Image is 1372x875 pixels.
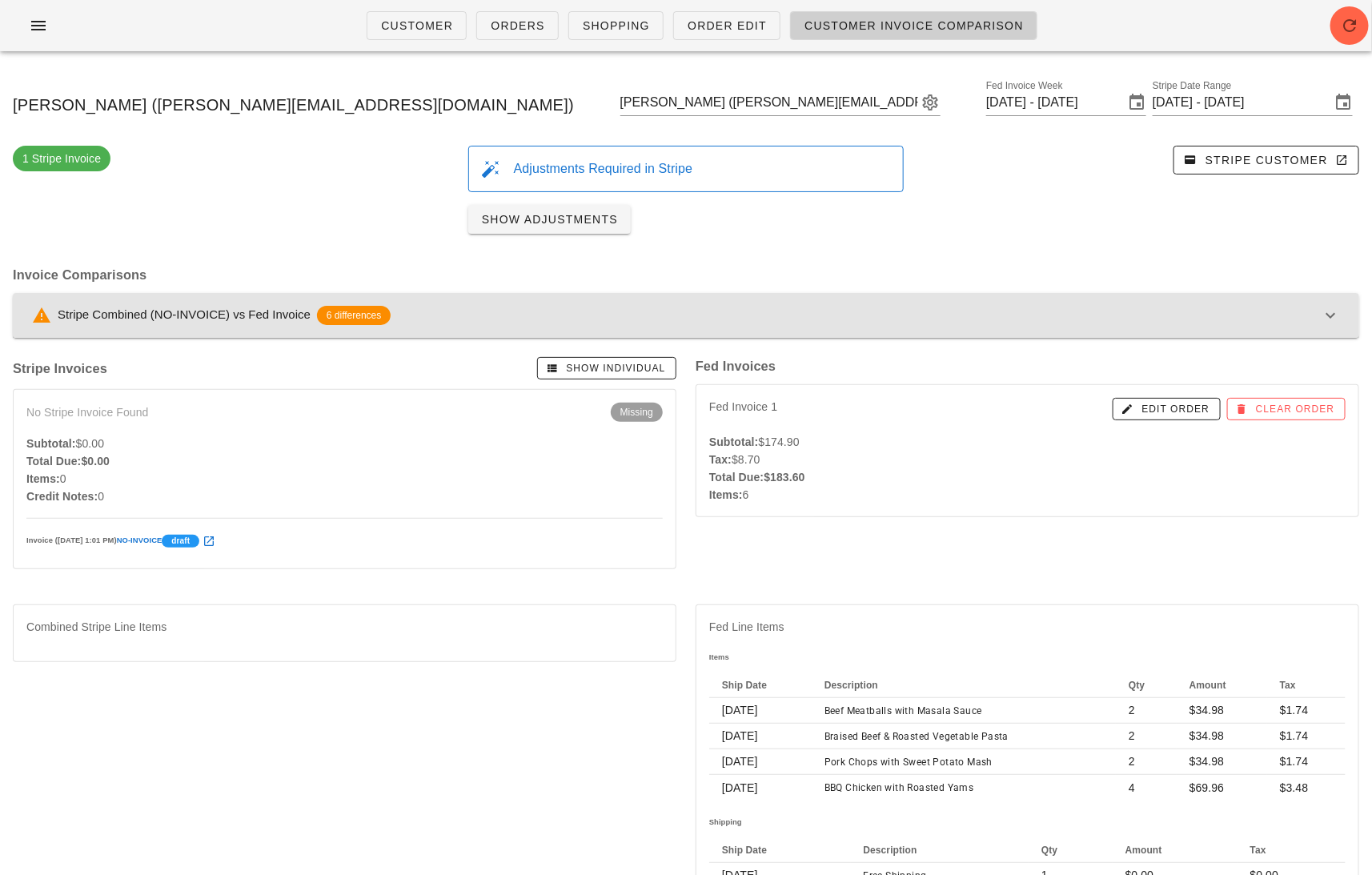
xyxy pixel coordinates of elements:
td: $69.96 [1177,775,1267,801]
a: Customer [367,11,467,40]
td: 2 [1116,724,1177,749]
a: Stripe Customer [1173,146,1359,175]
span: Clear Order [1238,402,1335,416]
span: No Stripe Invoice Found [26,403,149,421]
a: NO-INVOICEdraft [117,536,215,544]
input: Search by email or name [620,90,918,115]
a: Orders [476,11,559,40]
td: 2 [1116,698,1177,724]
td: $1.74 [1267,749,1346,775]
div: Adjustments Required in Stripe [514,160,891,178]
button: Show Adjustments [468,205,631,234]
h3: Stripe Invoices [13,359,107,377]
td: BBQ Chicken with Roasted Yams [812,775,1116,801]
a: Customer Invoice Comparison [790,11,1037,40]
td: 2 [1116,749,1177,775]
span: Edit Order [1124,402,1210,416]
td: Pork Chops with Sweet Potato Mash [812,749,1116,775]
th: Description [851,837,1029,863]
div: Fed Line Items [696,605,1358,648]
button: appended action [921,93,941,112]
span: Order Edit [687,19,767,32]
strong: Total Due: [709,471,764,484]
span: Show Adjustments [481,213,618,226]
div: 0 [26,488,663,505]
td: [DATE] [709,724,812,749]
span: Show Individual [548,361,665,375]
strong: Total Due: [26,455,81,468]
div: $183.60 [709,468,1346,486]
td: $1.74 [1267,724,1346,749]
div: 6 [709,486,1346,504]
div: 0 [26,470,663,488]
strong: Subtotal: [26,437,76,450]
h6: Shipping [709,813,1346,831]
a: Shopping [568,11,664,40]
div: $0.00 [26,435,663,452]
button: Stripe Combined (NO-INVOICE) vs Fed Invoice6 differences [13,293,1359,338]
strong: Items: [709,488,743,501]
button: Show Individual [537,357,676,379]
span: Fed Invoice 1 [709,398,777,420]
span: 1 Stripe Invoice [22,146,101,171]
th: Qty [1116,672,1177,698]
span: Missing [620,403,653,422]
th: Ship Date [709,837,851,863]
th: Tax [1238,837,1346,863]
td: Beef Meatballs with Masala Sauce [812,698,1116,724]
td: [DATE] [709,698,812,724]
span: Customer Invoice Comparison [804,19,1024,32]
td: $34.98 [1177,698,1267,724]
h3: Fed Invoices [696,357,1359,375]
label: Fed Invoice Week [986,80,1063,92]
strong: Items: [26,472,60,485]
div: $8.70 [709,451,1346,468]
span: Stripe Customer [1187,153,1346,167]
strong: Subtotal: [709,435,759,448]
h6: Invoice ([DATE] 1:01 PM) [26,532,663,549]
span: [PERSON_NAME] ([PERSON_NAME][EMAIL_ADDRESS][DOMAIN_NAME]) [13,92,574,118]
div: $0.00 [26,452,663,470]
span: Stripe Combined (NO-INVOICE) vs Fed Invoice [58,307,311,321]
span: Orders [490,19,545,32]
th: Tax [1267,672,1346,698]
label: Stripe Date Range [1153,80,1232,92]
div: $174.90 [709,433,1346,451]
th: Amount [1177,672,1267,698]
td: [DATE] [709,749,812,775]
td: $34.98 [1177,724,1267,749]
th: Qty [1029,837,1113,863]
a: Edit Order [1113,398,1220,420]
span: 6 differences [327,306,382,325]
h6: Items [709,648,1346,666]
th: Amount [1113,837,1238,863]
span: Shopping [582,19,650,32]
strong: Tax: [709,453,732,466]
td: $34.98 [1177,749,1267,775]
td: Braised Beef & Roasted Vegetable Pasta [812,724,1116,749]
h3: Invoice Comparisons [13,266,1359,283]
span: draft [171,535,190,548]
td: [DATE] [709,775,812,801]
button: Clear Order [1227,398,1346,420]
td: 4 [1116,775,1177,801]
strong: Credit Notes: [26,490,98,503]
span: Customer [380,19,453,32]
th: Ship Date [709,672,812,698]
th: Description [812,672,1116,698]
div: Combined Stripe Line Items [14,605,676,648]
a: Order Edit [673,11,780,40]
td: $1.74 [1267,698,1346,724]
td: $3.48 [1267,775,1346,801]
